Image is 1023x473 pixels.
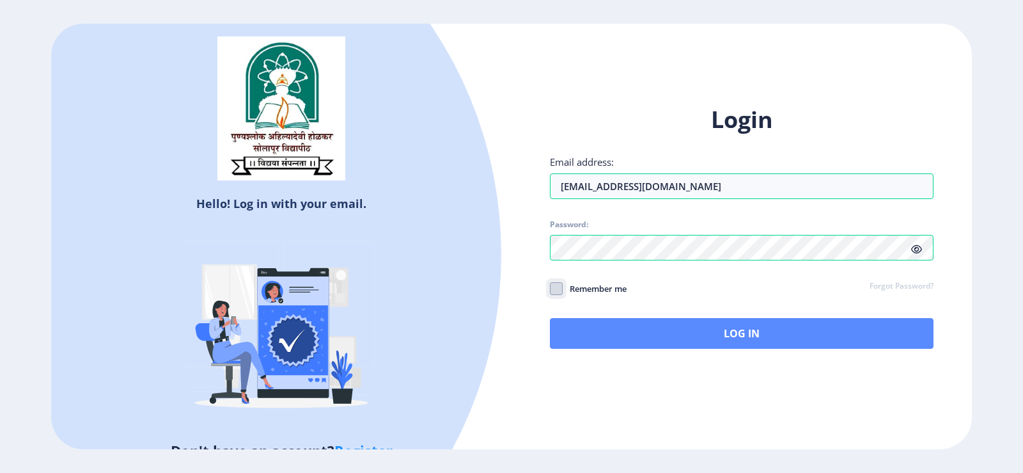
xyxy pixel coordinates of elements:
[550,220,588,230] label: Password:
[563,281,627,296] span: Remember me
[217,36,345,181] img: sulogo.png
[334,441,393,460] a: Register
[61,440,502,461] h5: Don't have an account?
[550,318,933,349] button: Log In
[870,281,933,293] a: Forgot Password?
[550,104,933,135] h1: Login
[550,173,933,199] input: Email address
[550,156,614,168] label: Email address:
[169,216,393,440] img: Verified-rafiki.svg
